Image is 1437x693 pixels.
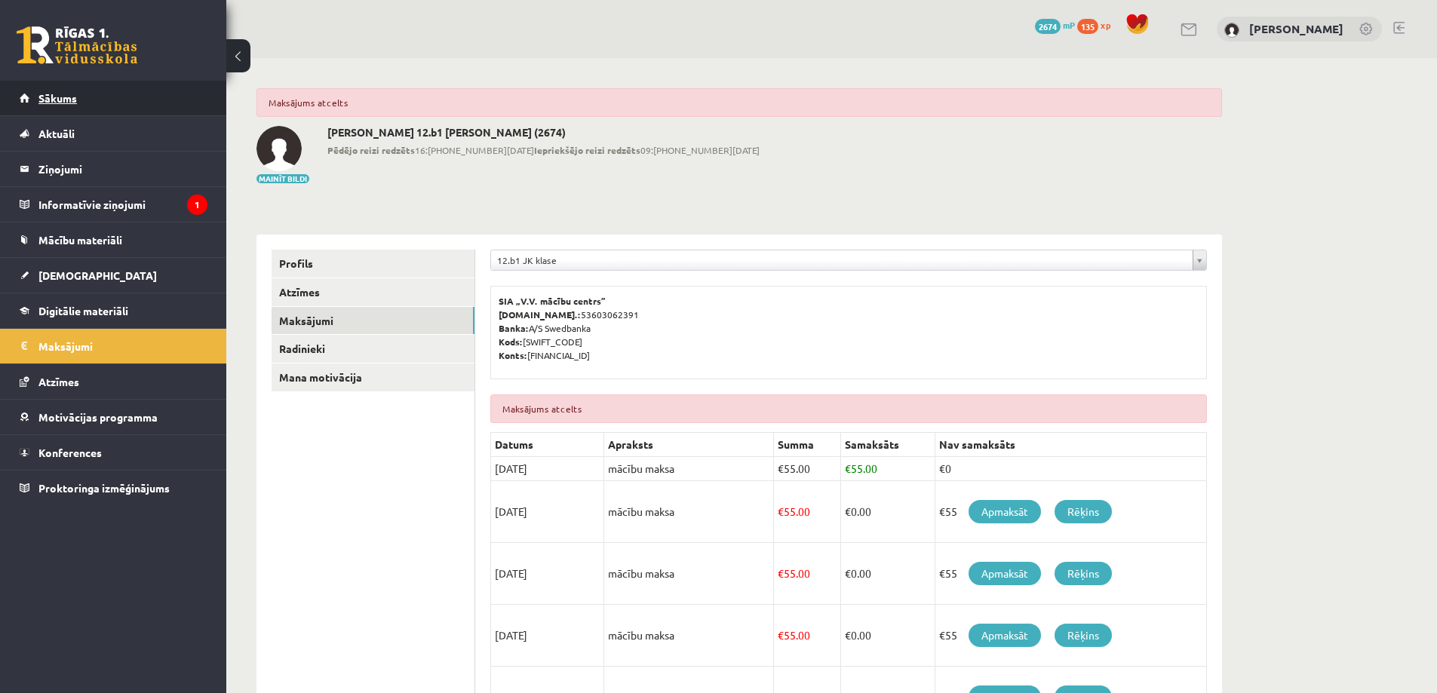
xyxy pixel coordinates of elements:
[491,250,1206,270] a: 12.b1 JK klase
[491,457,604,481] td: [DATE]
[604,457,774,481] td: mācību maksa
[499,295,606,307] b: SIA „V.V. mācību centrs”
[774,481,841,543] td: 55.00
[845,461,851,475] span: €
[499,322,529,334] b: Banka:
[604,433,774,457] th: Apraksts
[38,91,77,105] span: Sākums
[1077,19,1118,31] a: 135 xp
[1055,624,1112,647] a: Rēķins
[774,543,841,605] td: 55.00
[774,605,841,667] td: 55.00
[327,143,760,157] span: 16:[PHONE_NUMBER][DATE] 09:[PHONE_NUMBER][DATE]
[845,504,851,518] span: €
[774,457,841,481] td: 55.00
[1055,562,1112,585] a: Rēķins
[20,329,207,363] a: Maksājumi
[272,278,474,306] a: Atzīmes
[1101,19,1110,31] span: xp
[969,562,1041,585] a: Apmaksāt
[1035,19,1075,31] a: 2674 mP
[499,336,523,348] b: Kods:
[20,81,207,115] a: Sākums
[491,543,604,605] td: [DATE]
[1035,19,1061,34] span: 2674
[38,233,122,247] span: Mācību materiāli
[499,308,581,320] b: [DOMAIN_NAME].:
[1249,21,1343,36] a: [PERSON_NAME]
[969,624,1041,647] a: Apmaksāt
[840,543,935,605] td: 0.00
[38,304,128,317] span: Digitālie materiāli
[38,127,75,140] span: Aktuāli
[604,481,774,543] td: mācību maksa
[38,152,207,186] legend: Ziņojumi
[935,457,1206,481] td: €0
[256,174,309,183] button: Mainīt bildi
[272,250,474,278] a: Profils
[20,400,207,434] a: Motivācijas programma
[778,628,784,642] span: €
[1063,19,1075,31] span: mP
[20,258,207,293] a: [DEMOGRAPHIC_DATA]
[1055,500,1112,523] a: Rēķins
[20,471,207,505] a: Proktoringa izmēģinājums
[20,364,207,399] a: Atzīmes
[38,268,157,282] span: [DEMOGRAPHIC_DATA]
[845,566,851,580] span: €
[840,481,935,543] td: 0.00
[20,293,207,328] a: Digitālie materiāli
[327,144,415,156] b: Pēdējo reizi redzēts
[17,26,137,64] a: Rīgas 1. Tālmācības vidusskola
[840,433,935,457] th: Samaksāts
[491,481,604,543] td: [DATE]
[845,628,851,642] span: €
[497,250,1187,270] span: 12.b1 JK klase
[604,605,774,667] td: mācību maksa
[38,329,207,363] legend: Maksājumi
[20,152,207,186] a: Ziņojumi
[604,543,774,605] td: mācību maksa
[499,349,527,361] b: Konts:
[840,457,935,481] td: 55.00
[38,187,207,222] legend: Informatīvie ziņojumi
[491,605,604,667] td: [DATE]
[491,433,604,457] th: Datums
[490,394,1207,423] div: Maksājums atcelts
[1224,23,1239,38] img: Viktorija Dreimane
[778,566,784,580] span: €
[272,307,474,335] a: Maksājumi
[774,433,841,457] th: Summa
[272,363,474,391] a: Mana motivācija
[38,446,102,459] span: Konferences
[20,222,207,257] a: Mācību materiāli
[1077,19,1098,34] span: 135
[20,116,207,151] a: Aktuāli
[256,126,302,171] img: Viktorija Dreimane
[534,144,640,156] b: Iepriekšējo reizi redzēts
[969,500,1041,523] a: Apmaksāt
[778,504,784,518] span: €
[38,375,79,388] span: Atzīmes
[272,335,474,363] a: Radinieki
[38,410,158,424] span: Motivācijas programma
[935,605,1206,667] td: €55
[20,187,207,222] a: Informatīvie ziņojumi1
[20,435,207,470] a: Konferences
[327,126,760,139] h2: [PERSON_NAME] 12.b1 [PERSON_NAME] (2674)
[935,433,1206,457] th: Nav samaksāts
[256,88,1222,117] div: Maksājums atcelts
[778,461,784,475] span: €
[935,481,1206,543] td: €55
[499,294,1199,362] p: 53603062391 A/S Swedbanka [SWIFT_CODE] [FINANCIAL_ID]
[187,195,207,215] i: 1
[935,543,1206,605] td: €55
[840,605,935,667] td: 0.00
[38,481,170,495] span: Proktoringa izmēģinājums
